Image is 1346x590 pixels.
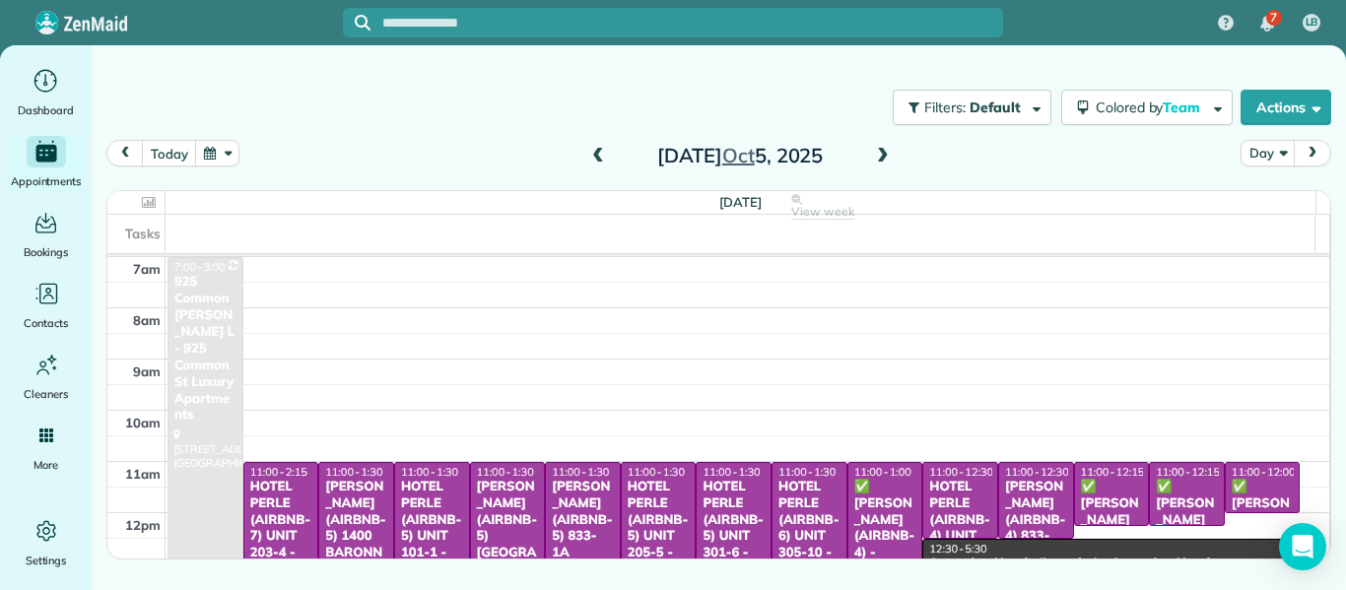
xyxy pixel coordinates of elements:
span: Filters: [924,98,966,116]
button: Focus search [343,15,370,31]
div: 925 Common [PERSON_NAME] L - 925 Common St Luxury Apartments [173,274,237,424]
span: 11:00 - 1:30 [477,465,534,479]
span: 7am [133,261,161,277]
span: 12:30 - 5:30 [929,542,986,556]
span: Dashboard [18,100,74,120]
button: Actions [1241,90,1331,125]
span: 11am [125,466,161,482]
span: 11:00 - 1:30 [628,465,685,479]
span: 11:00 - 1:30 [325,465,382,479]
div: Open Intercom Messenger [1279,523,1326,570]
span: 11:00 - 12:00 [1232,465,1296,479]
span: More [34,455,58,475]
h2: [DATE] 5, 2025 [617,145,863,166]
div: [PERSON_NAME] (AIRBNB-5) 833-1A LeCOUER [551,479,615,578]
span: Oct [722,143,755,167]
span: 11:00 - 1:30 [778,465,836,479]
button: next [1294,140,1331,166]
span: Settings [26,551,67,570]
span: Bookings [24,242,69,262]
span: 11:00 - 1:30 [552,465,609,479]
button: Colored byTeam [1061,90,1233,125]
span: 7:00 - 3:00 [174,260,226,274]
span: 7 [1270,10,1277,26]
div: Sweeping Hands (Laundry) - Sweeping Hands [928,556,1294,572]
button: Filters: Default [893,90,1051,125]
span: 10am [125,415,161,430]
a: Bookings [8,207,84,262]
span: View week [791,204,854,220]
span: Colored by [1096,98,1207,116]
span: Team [1163,98,1203,116]
span: 12pm [125,517,161,533]
span: Cleaners [24,384,68,404]
span: 11:00 - 12:30 [929,465,993,479]
span: 11:00 - 1:00 [854,465,911,479]
span: 11:00 - 12:15 [1081,465,1145,479]
button: Day [1241,140,1295,166]
button: prev [106,140,144,166]
div: [PERSON_NAME] (AIRBNB-4) 833-4A ZIGGY [1004,479,1068,561]
svg: Focus search [355,15,370,31]
span: 11:00 - 1:30 [401,465,458,479]
span: Tasks [125,226,161,241]
a: Cleaners [8,349,84,404]
a: Filters: Default [883,90,1051,125]
span: Appointments [11,171,82,191]
span: 9am [133,363,161,379]
button: today [142,140,196,166]
span: 11:00 - 2:15 [250,465,307,479]
span: 11:00 - 1:30 [703,465,760,479]
span: 11:00 - 12:15 [1156,465,1220,479]
a: Dashboard [8,65,84,120]
div: [PERSON_NAME] (AIRBNB-5) 1400 BARONNE [324,479,388,578]
span: 11:00 - 12:30 [1005,465,1069,479]
span: Contacts [24,313,68,333]
a: Appointments [8,136,84,191]
span: 8am [133,312,161,328]
a: Contacts [8,278,84,333]
a: Settings [8,515,84,570]
span: [DATE] [719,194,762,210]
div: 7 unread notifications [1246,2,1288,45]
span: LB [1306,15,1318,31]
span: Default [970,98,1022,116]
